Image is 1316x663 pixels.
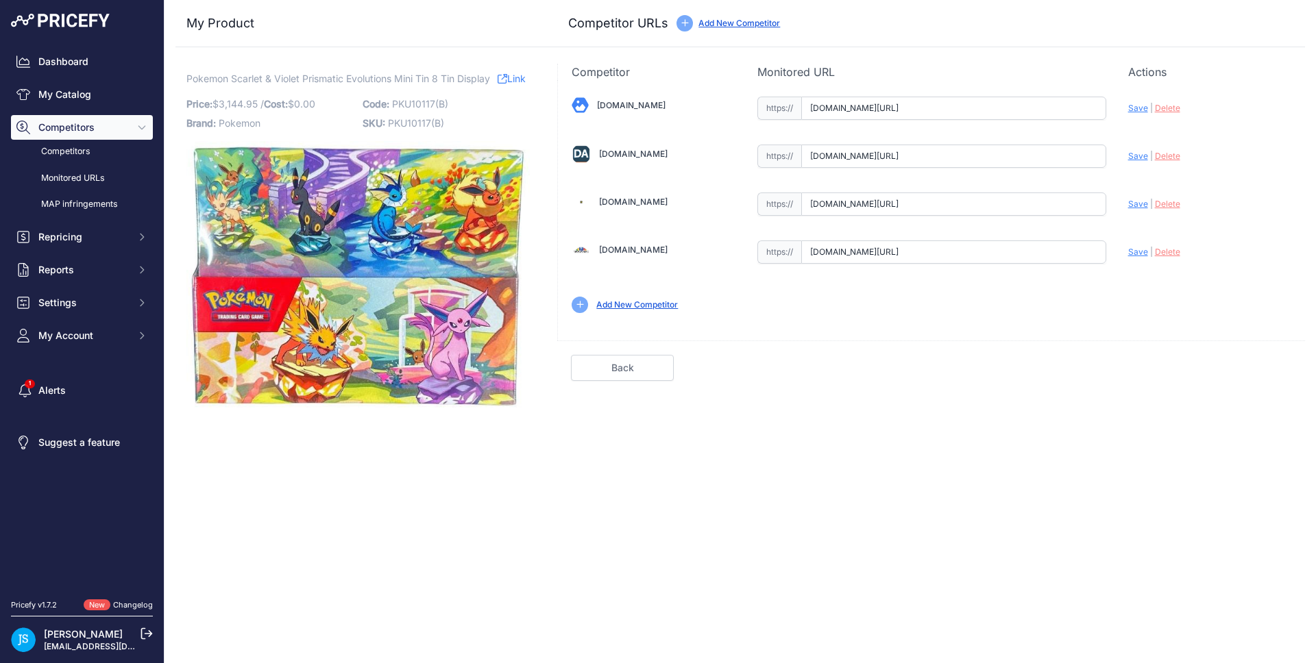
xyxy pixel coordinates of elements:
[38,121,128,134] span: Competitors
[597,100,666,110] a: [DOMAIN_NAME]
[698,18,780,28] a: Add New Competitor
[294,98,315,110] span: 0.00
[801,192,1106,216] input: steelcitycollectibles.com/product
[363,98,389,110] span: Code:
[1150,103,1153,113] span: |
[1128,199,1148,209] span: Save
[1155,199,1180,209] span: Delete
[44,628,123,640] a: [PERSON_NAME]
[113,600,153,610] a: Changelog
[11,140,153,164] a: Competitors
[11,49,153,74] a: Dashboard
[568,14,668,33] h3: Competitor URLs
[363,117,385,129] span: SKU:
[801,97,1106,120] input: blowoutcards.com/product
[1128,151,1148,161] span: Save
[186,95,354,114] p: $
[38,263,128,277] span: Reports
[11,192,153,216] a: MAP infringements
[599,245,668,255] a: [DOMAIN_NAME]
[1155,247,1180,257] span: Delete
[186,98,212,110] span: Price:
[11,599,57,611] div: Pricefy v1.7.2
[757,240,801,264] span: https://
[1155,151,1180,161] span: Delete
[219,98,258,110] span: 3,144.95
[599,197,668,207] a: [DOMAIN_NAME]
[392,98,448,110] span: PKU10117(B)
[388,117,444,129] span: PKU10117(B)
[599,149,668,159] a: [DOMAIN_NAME]
[498,70,526,87] a: Link
[757,64,1106,80] p: Monitored URL
[1128,64,1291,80] p: Actions
[11,258,153,282] button: Reports
[84,599,110,611] span: New
[11,49,153,583] nav: Sidebar
[11,82,153,107] a: My Catalog
[1128,247,1148,257] span: Save
[11,378,153,403] a: Alerts
[186,117,216,129] span: Brand:
[11,430,153,455] a: Suggest a feature
[1150,247,1153,257] span: |
[11,225,153,249] button: Repricing
[186,14,530,33] h3: My Product
[11,323,153,348] button: My Account
[1150,151,1153,161] span: |
[11,290,153,315] button: Settings
[264,98,288,110] span: Cost:
[801,145,1106,168] input: dacardworld.com/product
[757,145,801,168] span: https://
[38,230,128,244] span: Repricing
[1128,103,1148,113] span: Save
[572,64,735,80] p: Competitor
[757,192,801,216] span: https://
[571,355,674,381] a: Back
[44,641,187,651] a: [EMAIL_ADDRESS][DOMAIN_NAME]
[757,97,801,120] span: https://
[801,240,1106,264] input: tcgplayer.com/product
[11,166,153,190] a: Monitored URLs
[1150,199,1153,209] span: |
[38,296,128,310] span: Settings
[38,329,128,342] span: My Account
[11,115,153,140] button: Competitors
[11,14,110,27] img: Pricefy Logo
[596,299,678,310] a: Add New Competitor
[219,117,260,129] span: Pokemon
[260,98,315,110] span: / $
[186,70,490,87] span: Pokemon Scarlet & Violet Prismatic Evolutions Mini Tin 8 Tin Display
[1155,103,1180,113] span: Delete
